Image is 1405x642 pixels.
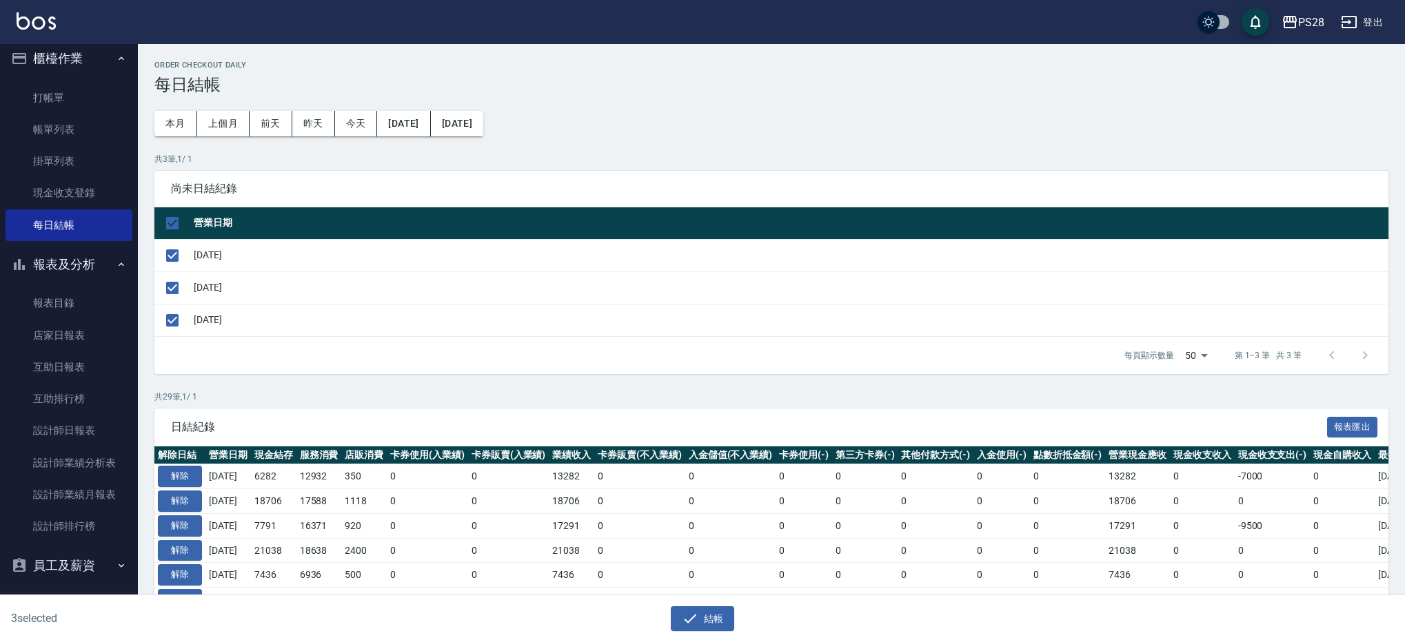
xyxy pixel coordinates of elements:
td: 0 [776,489,832,514]
td: 0 [387,588,468,612]
td: 12932 [296,464,342,489]
td: 0 [776,513,832,538]
td: [DATE] [190,304,1388,336]
td: 0 [594,513,685,538]
td: 0 [1310,563,1375,588]
td: 0 [387,538,468,563]
div: 50 [1180,337,1213,374]
td: 0 [468,588,549,612]
td: 0 [776,588,832,612]
td: 7436 [1105,563,1170,588]
th: 卡券販賣(入業績) [468,446,549,464]
td: 0 [1030,513,1106,538]
td: 0 [1310,489,1375,514]
button: save [1242,8,1269,36]
td: 18706 [549,489,594,514]
th: 卡券使用(-) [776,446,832,464]
td: 500 [341,588,387,612]
td: 2400 [341,538,387,563]
h6: 3 selected [11,610,349,627]
td: 0 [685,538,776,563]
a: 每日結帳 [6,209,132,241]
td: 0 [387,464,468,489]
td: 0 [594,489,685,514]
td: 7436 [549,563,594,588]
td: 16371 [296,513,342,538]
td: 0 [685,513,776,538]
a: 互助日報表 [6,351,132,383]
td: 0 [1030,464,1106,489]
button: PS28 [1276,8,1330,37]
td: 18706 [251,489,296,514]
a: 互助排行榜 [6,383,132,415]
td: 0 [468,538,549,563]
td: 920 [341,513,387,538]
th: 卡券販賣(不入業績) [594,446,685,464]
td: 0 [1030,588,1106,612]
span: 日結紀錄 [171,420,1327,434]
td: 0 [832,588,898,612]
button: 本月 [154,111,197,136]
td: 0 [1235,588,1311,612]
th: 現金結存 [251,446,296,464]
td: 0 [1310,513,1375,538]
td: 0 [832,489,898,514]
td: 0 [1170,513,1235,538]
td: 12585 [1105,588,1170,612]
td: 0 [1235,538,1311,563]
td: 0 [832,513,898,538]
td: 0 [898,513,973,538]
th: 營業日期 [205,446,251,464]
th: 點數折抵金額(-) [1030,446,1106,464]
td: 18638 [296,538,342,563]
p: 每頁顯示數量 [1124,349,1174,362]
img: Logo [17,12,56,30]
td: 0 [468,513,549,538]
th: 現金自購收入 [1310,446,1375,464]
button: 解除 [158,564,202,586]
h2: Order checkout daily [154,61,1388,70]
td: 21038 [1105,538,1170,563]
a: 設計師日報表 [6,415,132,446]
td: 0 [685,563,776,588]
td: 0 [1170,588,1235,612]
td: 0 [1310,464,1375,489]
td: 17291 [549,513,594,538]
a: 設計師業績分析表 [6,447,132,479]
th: 店販消費 [341,446,387,464]
td: 0 [1030,489,1106,514]
td: 0 [594,538,685,563]
th: 其他付款方式(-) [898,446,973,464]
button: [DATE] [431,111,483,136]
td: 500 [341,563,387,588]
th: 卡券使用(入業績) [387,446,468,464]
td: 0 [898,464,973,489]
a: 設計師業績月報表 [6,479,132,510]
td: 17291 [1105,513,1170,538]
td: [DATE] [190,271,1388,304]
td: 0 [973,538,1030,563]
button: 報表及分析 [6,247,132,282]
td: 0 [776,538,832,563]
button: 今天 [335,111,378,136]
td: [DATE] [205,489,251,514]
td: 0 [832,538,898,563]
td: 0 [973,563,1030,588]
td: 0 [1170,464,1235,489]
td: 13282 [549,464,594,489]
button: 解除 [158,540,202,561]
td: 0 [898,538,973,563]
th: 業績收入 [549,446,594,464]
button: 解除 [158,466,202,487]
button: 櫃檯作業 [6,41,132,76]
span: 尚未日結紀錄 [171,182,1372,196]
td: 0 [685,588,776,612]
th: 入金使用(-) [973,446,1030,464]
td: 6936 [296,563,342,588]
td: 0 [1030,538,1106,563]
td: 0 [898,563,973,588]
button: [DATE] [377,111,430,136]
td: 0 [1170,538,1235,563]
button: 登出 [1335,10,1388,35]
td: 0 [776,563,832,588]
